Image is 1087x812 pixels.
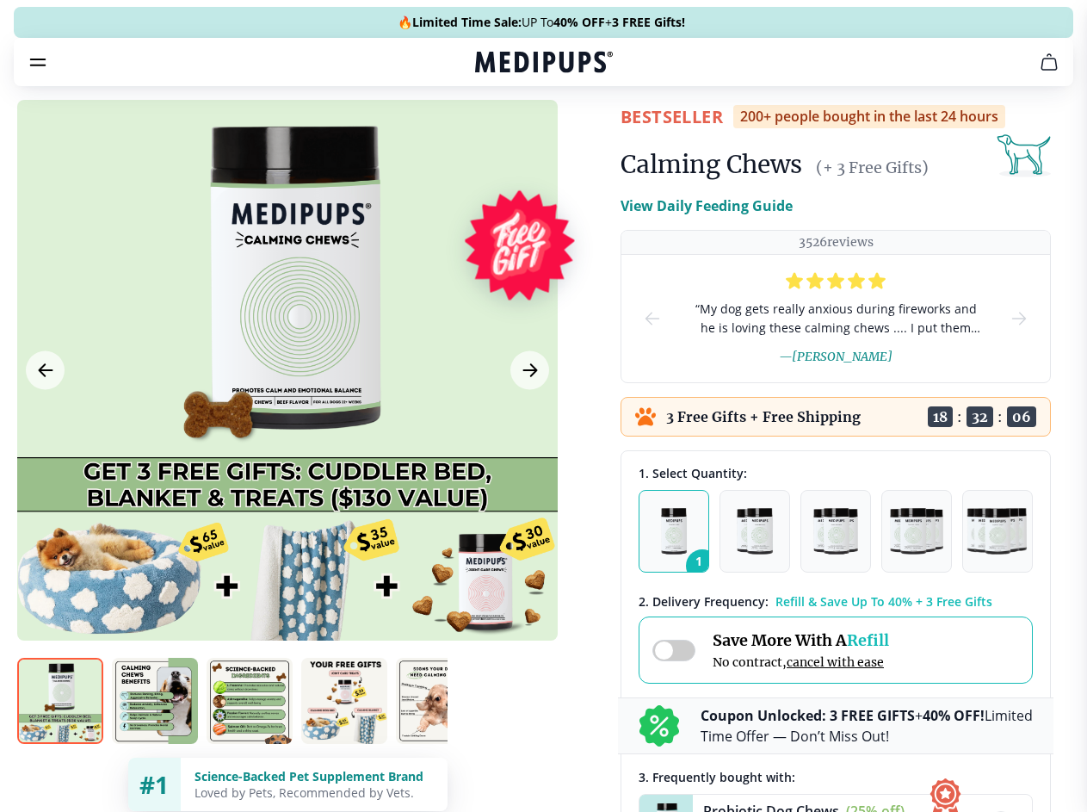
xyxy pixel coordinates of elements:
span: — [PERSON_NAME] [779,349,892,364]
span: 3 . Frequently bought with: [639,769,795,785]
div: Loved by Pets, Recommended by Vets. [195,784,434,801]
button: prev-slide [642,255,663,382]
p: 3526 reviews [799,234,874,251]
span: : [997,408,1003,425]
img: Calming Chews | Natural Dog Supplements [396,658,482,744]
img: Calming Chews | Natural Dog Supplements [301,658,387,744]
span: “ My dog gets really anxious during fireworks and he is loving these calming chews .... I put the... [690,300,981,338]
img: Calming Chews | Natural Dog Supplements [207,658,293,744]
img: Pack of 5 - Natural Dog Supplements [967,508,1028,555]
img: Pack of 2 - Natural Dog Supplements [737,508,773,555]
img: Pack of 3 - Natural Dog Supplements [813,508,858,555]
span: cancel with ease [787,654,884,670]
img: Pack of 1 - Natural Dog Supplements [661,508,688,555]
img: Calming Chews | Natural Dog Supplements [112,658,198,744]
span: Refill & Save Up To 40% + 3 Free Gifts [775,593,992,610]
span: 1 [686,549,719,582]
p: + Limited Time Offer — Don’t Miss Out! [701,705,1033,747]
span: Refill [847,630,889,650]
div: 1. Select Quantity: [639,465,1033,481]
button: cart [1028,41,1070,83]
span: No contract, [713,654,889,670]
h1: Calming Chews [621,149,802,180]
button: next-slide [1009,255,1029,382]
a: Medipups [475,49,613,78]
b: 40% OFF! [923,706,985,725]
span: 2 . Delivery Frequency: [639,593,769,610]
span: (+ 3 Free Gifts) [816,158,929,177]
span: BestSeller [621,105,723,128]
p: 3 Free Gifts + Free Shipping [666,408,861,425]
span: 🔥 UP To + [398,14,685,31]
span: 32 [967,406,993,427]
span: Save More With A [713,630,889,650]
button: 1 [639,490,709,573]
p: View Daily Feeding Guide [621,195,793,216]
span: 06 [1007,406,1036,427]
div: 200+ people bought in the last 24 hours [733,105,1005,128]
span: : [957,408,962,425]
b: Coupon Unlocked: 3 FREE GIFTS [701,706,915,725]
img: Calming Chews | Natural Dog Supplements [17,658,103,744]
span: 18 [928,406,953,427]
button: Next Image [510,351,549,390]
span: #1 [139,768,169,801]
div: Science-Backed Pet Supplement Brand [195,768,434,784]
img: Pack of 4 - Natural Dog Supplements [890,508,942,555]
button: burger-menu [28,52,48,72]
button: Previous Image [26,351,65,390]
